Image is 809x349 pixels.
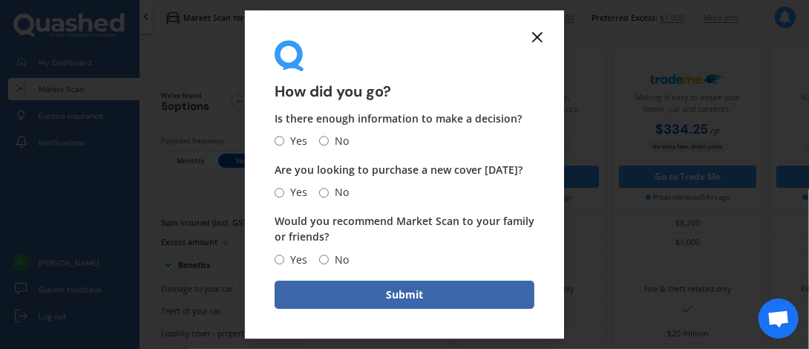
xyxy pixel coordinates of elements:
[275,163,523,177] span: Are you looking to purchase a new cover [DATE]?
[319,188,329,198] input: No
[275,281,534,309] button: Submit
[329,132,349,150] span: No
[275,111,522,125] span: Is there enough information to make a decision?
[759,299,799,339] a: Open chat
[319,255,329,264] input: No
[275,137,284,146] input: Yes
[275,188,284,198] input: Yes
[329,183,349,201] span: No
[329,251,349,269] span: No
[284,183,307,201] span: Yes
[275,40,534,99] div: How did you go?
[319,137,329,146] input: No
[284,251,307,269] span: Yes
[275,255,284,264] input: Yes
[284,132,307,150] span: Yes
[275,215,534,244] span: Would you recommend Market Scan to your family or friends?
